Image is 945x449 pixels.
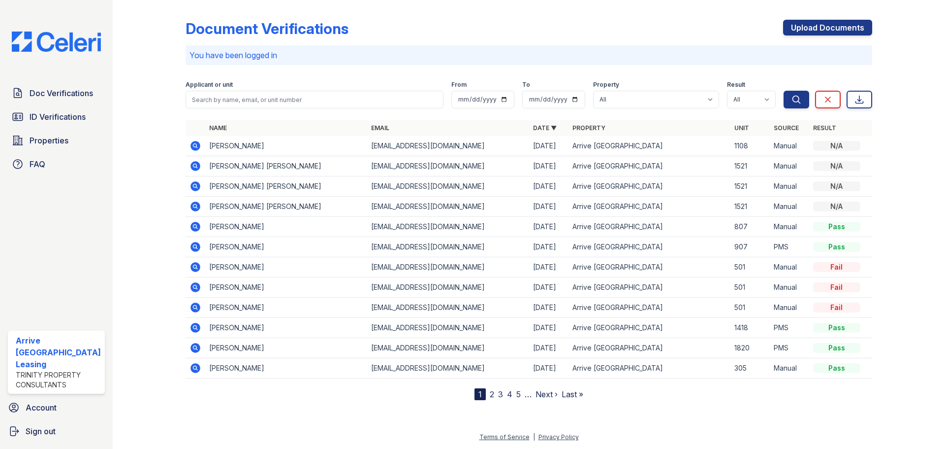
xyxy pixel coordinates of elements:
td: Arrive [GEOGRAPHIC_DATA] [568,217,730,237]
td: Arrive [GEOGRAPHIC_DATA] [568,298,730,318]
div: Fail [813,303,860,312]
a: Last » [562,389,583,399]
td: [DATE] [529,237,568,257]
a: ID Verifications [8,107,105,127]
td: Arrive [GEOGRAPHIC_DATA] [568,318,730,338]
td: [DATE] [529,358,568,379]
td: [PERSON_NAME] [205,217,367,237]
a: Name [209,124,227,132]
td: [EMAIL_ADDRESS][DOMAIN_NAME] [367,298,529,318]
td: PMS [770,338,809,358]
td: 1521 [730,176,770,197]
div: Trinity Property Consultants [16,370,101,390]
a: Properties [8,131,105,150]
td: [EMAIL_ADDRESS][DOMAIN_NAME] [367,156,529,176]
label: From [451,81,467,89]
p: You have been logged in [189,49,868,61]
td: Arrive [GEOGRAPHIC_DATA] [568,156,730,176]
td: 501 [730,277,770,298]
a: Privacy Policy [538,433,579,441]
td: [PERSON_NAME] [PERSON_NAME] [205,156,367,176]
div: | [533,433,535,441]
div: Arrive [GEOGRAPHIC_DATA] Leasing [16,335,101,370]
td: [EMAIL_ADDRESS][DOMAIN_NAME] [367,338,529,358]
td: Arrive [GEOGRAPHIC_DATA] [568,277,730,298]
td: [PERSON_NAME] [205,136,367,156]
td: 501 [730,298,770,318]
td: 807 [730,217,770,237]
td: 305 [730,358,770,379]
label: To [522,81,530,89]
td: [DATE] [529,318,568,338]
td: [DATE] [529,257,568,277]
td: [DATE] [529,298,568,318]
div: Fail [813,262,860,272]
div: N/A [813,181,860,191]
td: PMS [770,237,809,257]
td: [EMAIL_ADDRESS][DOMAIN_NAME] [367,257,529,277]
div: N/A [813,141,860,151]
a: Date ▼ [533,124,557,132]
td: Arrive [GEOGRAPHIC_DATA] [568,197,730,217]
a: Doc Verifications [8,83,105,103]
a: Unit [734,124,749,132]
a: Upload Documents [783,20,872,35]
td: 1418 [730,318,770,338]
td: Manual [770,358,809,379]
div: N/A [813,202,860,211]
td: [EMAIL_ADDRESS][DOMAIN_NAME] [367,237,529,257]
a: Email [371,124,389,132]
div: 1 [474,388,486,400]
td: Manual [770,277,809,298]
a: Terms of Service [479,433,530,441]
td: Arrive [GEOGRAPHIC_DATA] [568,176,730,197]
a: FAQ [8,154,105,174]
td: [EMAIL_ADDRESS][DOMAIN_NAME] [367,217,529,237]
td: [DATE] [529,217,568,237]
td: [PERSON_NAME] [205,358,367,379]
a: Source [774,124,799,132]
span: Properties [30,135,68,146]
td: Arrive [GEOGRAPHIC_DATA] [568,237,730,257]
td: [EMAIL_ADDRESS][DOMAIN_NAME] [367,358,529,379]
td: [EMAIL_ADDRESS][DOMAIN_NAME] [367,136,529,156]
a: Result [813,124,836,132]
td: [PERSON_NAME] [PERSON_NAME] [205,176,367,197]
div: Fail [813,282,860,292]
a: Account [4,398,109,417]
div: Pass [813,222,860,232]
td: 1108 [730,136,770,156]
div: Document Verifications [186,20,348,37]
td: [PERSON_NAME] [205,277,367,298]
td: Manual [770,217,809,237]
td: [EMAIL_ADDRESS][DOMAIN_NAME] [367,176,529,197]
td: Arrive [GEOGRAPHIC_DATA] [568,257,730,277]
label: Result [727,81,745,89]
td: 1521 [730,197,770,217]
td: [DATE] [529,277,568,298]
td: [EMAIL_ADDRESS][DOMAIN_NAME] [367,318,529,338]
div: N/A [813,161,860,171]
td: Arrive [GEOGRAPHIC_DATA] [568,358,730,379]
td: Manual [770,136,809,156]
td: [EMAIL_ADDRESS][DOMAIN_NAME] [367,277,529,298]
td: [PERSON_NAME] [205,318,367,338]
a: Next › [535,389,558,399]
td: [DATE] [529,197,568,217]
td: Arrive [GEOGRAPHIC_DATA] [568,136,730,156]
div: Pass [813,323,860,333]
a: 2 [490,389,494,399]
td: PMS [770,318,809,338]
td: [PERSON_NAME] [205,338,367,358]
td: 907 [730,237,770,257]
div: Pass [813,242,860,252]
td: [DATE] [529,176,568,197]
img: CE_Logo_Blue-a8612792a0a2168367f1c8372b55b34899dd931a85d93a1a3d3e32e68fde9ad4.png [4,32,109,52]
a: 4 [507,389,512,399]
td: [DATE] [529,156,568,176]
button: Sign out [4,421,109,441]
td: Manual [770,257,809,277]
span: FAQ [30,158,45,170]
td: [PERSON_NAME] [205,298,367,318]
label: Property [593,81,619,89]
